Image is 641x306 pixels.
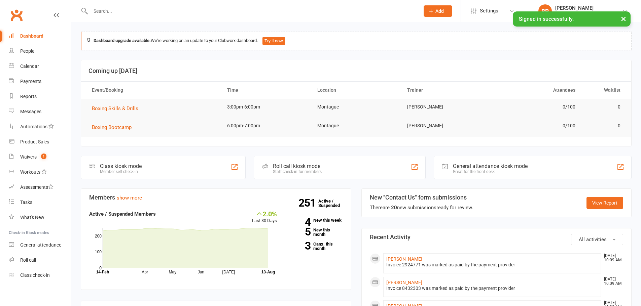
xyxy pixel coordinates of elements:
[81,32,632,50] div: We're working on an update to your Clubworx dashboard.
[9,195,71,210] a: Tasks
[89,194,343,201] h3: Members
[453,169,528,174] div: Great for the front desk
[221,118,311,134] td: 6:00pm-7:00pm
[20,257,36,263] div: Roll call
[252,210,277,217] div: 2.0%
[9,89,71,104] a: Reports
[401,118,491,134] td: [PERSON_NAME]
[287,227,311,237] strong: 5
[311,82,401,99] th: Location
[262,37,285,45] button: Try it now
[555,5,622,11] div: [PERSON_NAME]
[9,180,71,195] a: Assessments
[9,149,71,165] a: Waivers 1
[9,59,71,74] a: Calendar
[9,210,71,225] a: What's New
[117,195,142,201] a: show more
[435,8,444,14] span: Add
[9,165,71,180] a: Workouts
[386,286,598,291] div: Invoice 8432303 was marked as paid by the payment provider
[386,262,598,268] div: Invoice 2924771 was marked as paid by the payment provider
[386,256,422,262] a: [PERSON_NAME]
[581,118,627,134] td: 0
[579,236,607,243] span: All activities
[287,228,343,236] a: 5New this month
[9,104,71,119] a: Messages
[8,7,25,24] a: Clubworx
[581,82,627,99] th: Waitlist
[92,123,136,131] button: Boxing Bootcamp
[273,163,322,169] div: Roll call kiosk mode
[221,82,311,99] th: Time
[298,198,318,208] strong: 251
[9,268,71,283] a: Class kiosk mode
[221,99,311,115] td: 3:00pm-6:00pm
[9,44,71,59] a: People
[88,68,624,74] h3: Coming up [DATE]
[20,154,37,160] div: Waivers
[538,4,552,18] div: BP
[92,105,138,112] span: Boxing Skills & Drills
[92,104,143,113] button: Boxing Skills & Drills
[20,200,32,205] div: Tasks
[386,280,422,285] a: [PERSON_NAME]
[20,94,37,99] div: Reports
[86,82,221,99] th: Event/Booking
[370,234,624,241] h3: Recent Activity
[491,82,581,99] th: Attendees
[20,169,40,175] div: Workouts
[20,242,61,248] div: General attendance
[20,109,41,114] div: Messages
[100,163,142,169] div: Class kiosk mode
[9,134,71,149] a: Product Sales
[9,29,71,44] a: Dashboard
[20,139,49,144] div: Product Sales
[311,99,401,115] td: Montague
[491,99,581,115] td: 0/100
[20,33,43,39] div: Dashboard
[401,99,491,115] td: [PERSON_NAME]
[424,5,452,17] button: Add
[287,218,343,222] a: 4New this week
[92,124,132,130] span: Boxing Bootcamp
[581,99,627,115] td: 0
[100,169,142,174] div: Member self check-in
[453,163,528,169] div: General attendance kiosk mode
[287,217,311,227] strong: 4
[20,63,39,69] div: Calendar
[287,242,343,251] a: 3Canx. this month
[617,11,630,26] button: ×
[586,197,623,209] a: View Report
[391,205,397,211] strong: 20
[94,38,151,43] strong: Dashboard upgrade available:
[9,237,71,253] a: General attendance kiosk mode
[9,119,71,134] a: Automations
[555,11,622,17] div: Black Diamond Boxing & Fitness
[287,241,311,251] strong: 3
[401,82,491,99] th: Trainer
[601,254,623,262] time: [DATE] 10:09 AM
[9,253,71,268] a: Roll call
[20,124,47,129] div: Automations
[318,194,348,213] a: 251Active / Suspended
[519,16,574,22] span: Signed in successfully.
[273,169,322,174] div: Staff check-in for members
[491,118,581,134] td: 0/100
[20,79,41,84] div: Payments
[20,48,34,54] div: People
[480,3,498,18] span: Settings
[370,204,473,212] div: There are new submissions ready for review.
[571,234,623,245] button: All activities
[9,74,71,89] a: Payments
[252,210,277,224] div: Last 30 Days
[20,215,44,220] div: What's New
[370,194,473,201] h3: New "Contact Us" form submissions
[20,272,50,278] div: Class check-in
[89,211,156,217] strong: Active / Suspended Members
[311,118,401,134] td: Montague
[601,277,623,286] time: [DATE] 10:09 AM
[41,154,46,159] span: 1
[88,6,415,16] input: Search...
[20,184,54,190] div: Assessments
